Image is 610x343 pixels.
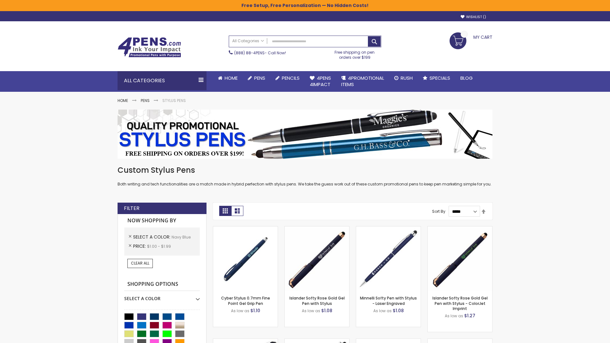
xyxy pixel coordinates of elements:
img: 4Pens Custom Pens and Promotional Products [118,37,181,57]
a: Pens [141,98,150,103]
span: - Call Now! [234,50,286,56]
strong: Grid [219,206,231,216]
span: Select A Color [133,234,172,240]
a: Rush [389,71,418,85]
strong: Stylus Pens [162,98,186,103]
a: Cyber Stylus 0.7mm Fine Point Gel Grip Pen [221,295,270,306]
a: Home [118,98,128,103]
a: Blog [455,71,478,85]
span: Navy Blue [172,234,191,240]
span: All Categories [232,38,264,44]
span: As low as [302,308,320,313]
div: Select A Color [124,291,200,302]
a: Specials [418,71,455,85]
span: Price [133,243,147,249]
strong: Filter [124,205,139,212]
a: Cyber Stylus 0.7mm Fine Point Gel Grip Pen-Navy Blue [213,226,278,232]
span: Pens [254,75,265,81]
span: As low as [231,308,249,313]
strong: Shopping Options [124,278,200,291]
a: Islander Softy Rose Gold Gel Pen with Stylus - ColorJet Imprint [432,295,488,311]
span: 4PROMOTIONAL ITEMS [341,75,384,88]
a: Wishlist [461,15,486,19]
span: Clear All [131,260,149,266]
a: 4PROMOTIONALITEMS [336,71,389,92]
span: $1.00 - $1.99 [147,244,171,249]
strong: Now Shopping by [124,214,200,227]
span: $1.27 [464,313,475,319]
a: (888) 88-4PENS [234,50,265,56]
img: Islander Softy Rose Gold Gel Pen with Stylus - ColorJet Imprint-Navy Blue [428,226,492,291]
a: Islander Softy Rose Gold Gel Pen with Stylus [289,295,345,306]
span: Specials [430,75,450,81]
span: $1.08 [393,307,404,314]
a: Minnelli Softy Pen with Stylus - Laser Engraved-Navy Blue [356,226,421,232]
h1: Custom Stylus Pens [118,165,492,175]
a: All Categories [229,36,267,46]
a: Islander Softy Rose Gold Gel Pen with Stylus - ColorJet Imprint-Navy Blue [428,226,492,232]
a: Home [213,71,243,85]
label: Sort By [432,209,445,214]
span: $1.10 [250,307,260,314]
span: Home [225,75,238,81]
a: Clear All [127,259,153,268]
a: Pencils [270,71,305,85]
img: Cyber Stylus 0.7mm Fine Point Gel Grip Pen-Navy Blue [213,226,278,291]
div: All Categories [118,71,207,90]
a: Minnelli Softy Pen with Stylus - Laser Engraved [360,295,417,306]
span: $1.08 [321,307,332,314]
span: Blog [460,75,473,81]
span: As low as [445,313,463,319]
div: Both writing and tech functionalities are a match made in hybrid perfection with stylus pens. We ... [118,165,492,187]
div: Free shipping on pen orders over $199 [328,47,382,60]
span: 4Pens 4impact [310,75,331,88]
a: Islander Softy Rose Gold Gel Pen with Stylus-Navy Blue [285,226,349,232]
span: As low as [373,308,392,313]
a: 4Pens4impact [305,71,336,92]
span: Rush [401,75,413,81]
img: Minnelli Softy Pen with Stylus - Laser Engraved-Navy Blue [356,226,421,291]
span: Pencils [282,75,300,81]
img: Islander Softy Rose Gold Gel Pen with Stylus-Navy Blue [285,226,349,291]
a: Pens [243,71,270,85]
img: Stylus Pens [118,110,492,159]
